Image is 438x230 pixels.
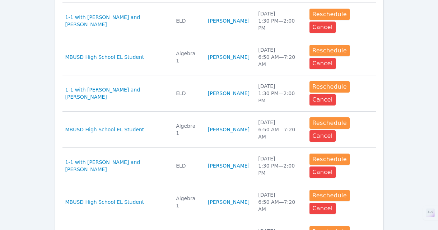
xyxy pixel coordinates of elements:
[309,58,336,69] button: Cancel
[176,50,199,64] div: Algebra 1
[62,39,376,75] tr: MBUSD High School EL StudentAlgebra 1[PERSON_NAME][DATE]6:50 AM—7:20 AMRescheduleCancel
[309,81,350,93] button: Reschedule
[309,117,350,129] button: Reschedule
[65,159,168,173] a: 1-1 with [PERSON_NAME] and [PERSON_NAME]
[62,75,376,112] tr: 1-1 with [PERSON_NAME] and [PERSON_NAME]ELD[PERSON_NAME][DATE]1:30 PM—2:00 PMRescheduleCancel
[258,46,301,68] div: [DATE] 6:50 AM — 7:20 AM
[258,191,301,213] div: [DATE] 6:50 AM — 7:20 AM
[309,130,336,142] button: Cancel
[309,203,336,214] button: Cancel
[208,126,250,133] a: [PERSON_NAME]
[208,198,250,206] a: [PERSON_NAME]
[309,166,336,178] button: Cancel
[176,195,199,209] div: Algebra 1
[309,190,350,201] button: Reschedule
[65,53,144,61] a: MBUSD High School EL Student
[62,3,376,39] tr: 1-1 with [PERSON_NAME] and [PERSON_NAME]ELD[PERSON_NAME][DATE]1:30 PM—2:00 PMRescheduleCancel
[176,90,199,97] div: ELD
[208,162,250,169] a: [PERSON_NAME]
[176,162,199,169] div: ELD
[258,119,301,140] div: [DATE] 6:50 AM — 7:20 AM
[309,94,336,105] button: Cancel
[309,9,350,20] button: Reschedule
[65,126,144,133] a: MBUSD High School EL Student
[65,198,144,206] a: MBUSD High School EL Student
[62,184,376,220] tr: MBUSD High School EL StudentAlgebra 1[PERSON_NAME][DATE]6:50 AM—7:20 AMRescheduleCancel
[309,22,336,33] button: Cancel
[258,10,301,32] div: [DATE] 1:30 PM — 2:00 PM
[309,45,350,56] button: Reschedule
[62,112,376,148] tr: MBUSD High School EL StudentAlgebra 1[PERSON_NAME][DATE]6:50 AM—7:20 AMRescheduleCancel
[62,148,376,184] tr: 1-1 with [PERSON_NAME] and [PERSON_NAME]ELD[PERSON_NAME][DATE]1:30 PM—2:00 PMRescheduleCancel
[208,17,250,24] a: [PERSON_NAME]
[208,53,250,61] a: [PERSON_NAME]
[258,83,301,104] div: [DATE] 1:30 PM — 2:00 PM
[176,122,199,137] div: Algebra 1
[176,17,199,24] div: ELD
[208,90,250,97] a: [PERSON_NAME]
[65,86,168,100] a: 1-1 with [PERSON_NAME] and [PERSON_NAME]
[309,154,350,165] button: Reschedule
[65,14,168,28] a: 1-1 with [PERSON_NAME] and [PERSON_NAME]
[258,155,301,177] div: [DATE] 1:30 PM — 2:00 PM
